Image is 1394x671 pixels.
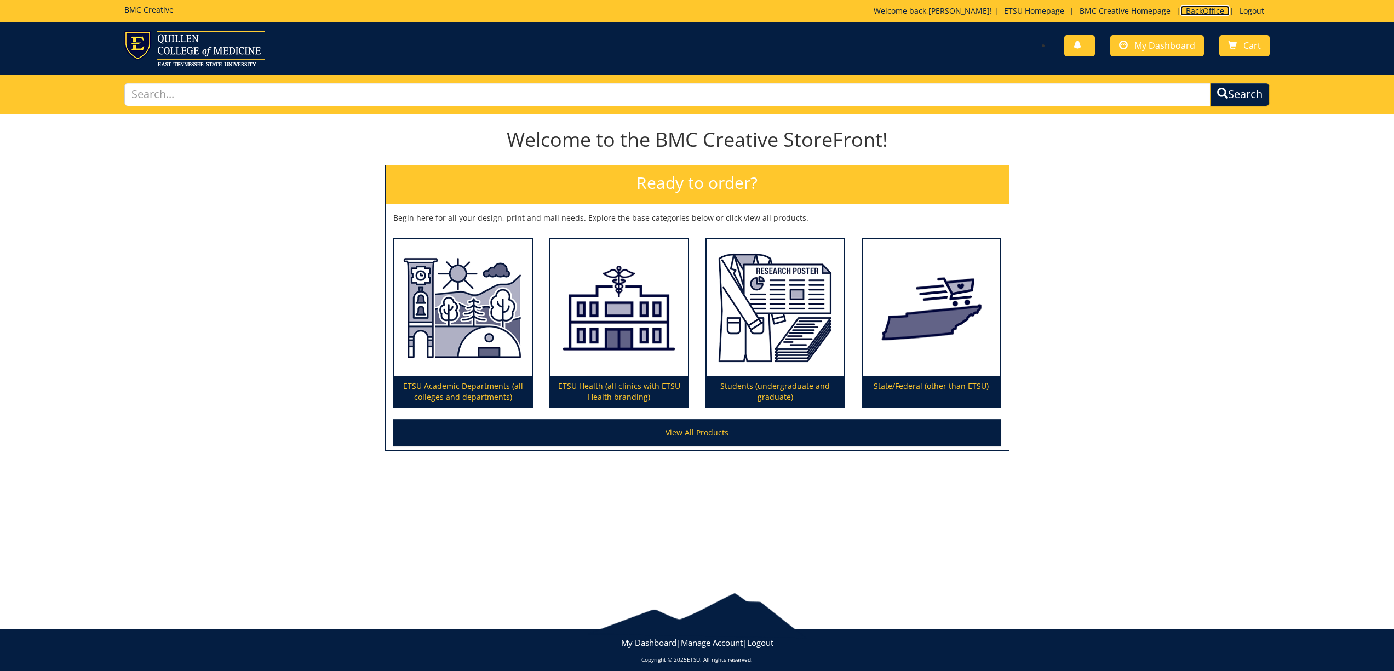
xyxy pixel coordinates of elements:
p: Begin here for all your design, print and mail needs. Explore the base categories below or click ... [393,213,1001,223]
a: BackOffice [1180,5,1230,16]
p: ETSU Academic Departments (all colleges and departments) [394,376,532,407]
a: ETSU [687,656,700,663]
a: BMC Creative Homepage [1074,5,1176,16]
a: Logout [747,637,773,648]
a: My Dashboard [621,637,676,648]
a: ETSU Homepage [999,5,1070,16]
a: ETSU Academic Departments (all colleges and departments) [394,239,532,408]
p: State/Federal (other than ETSU) [863,376,1000,407]
a: View All Products [393,419,1001,446]
a: Cart [1219,35,1270,56]
a: [PERSON_NAME] [928,5,990,16]
img: ETSU Health (all clinics with ETSU Health branding) [550,239,688,377]
img: Students (undergraduate and graduate) [707,239,844,377]
img: State/Federal (other than ETSU) [863,239,1000,377]
a: Manage Account [681,637,743,648]
a: Students (undergraduate and graduate) [707,239,844,408]
p: ETSU Health (all clinics with ETSU Health branding) [550,376,688,407]
a: ETSU Health (all clinics with ETSU Health branding) [550,239,688,408]
a: State/Federal (other than ETSU) [863,239,1000,408]
h2: Ready to order? [386,165,1009,204]
button: Search [1210,83,1270,106]
input: Search... [124,83,1211,106]
img: ETSU Academic Departments (all colleges and departments) [394,239,532,377]
span: My Dashboard [1134,39,1195,51]
a: Logout [1234,5,1270,16]
a: My Dashboard [1110,35,1204,56]
p: Students (undergraduate and graduate) [707,376,844,407]
p: Welcome back, ! | | | | [874,5,1270,16]
h1: Welcome to the BMC Creative StoreFront! [385,129,1009,151]
span: Cart [1243,39,1261,51]
h5: BMC Creative [124,5,174,14]
img: ETSU logo [124,31,265,66]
